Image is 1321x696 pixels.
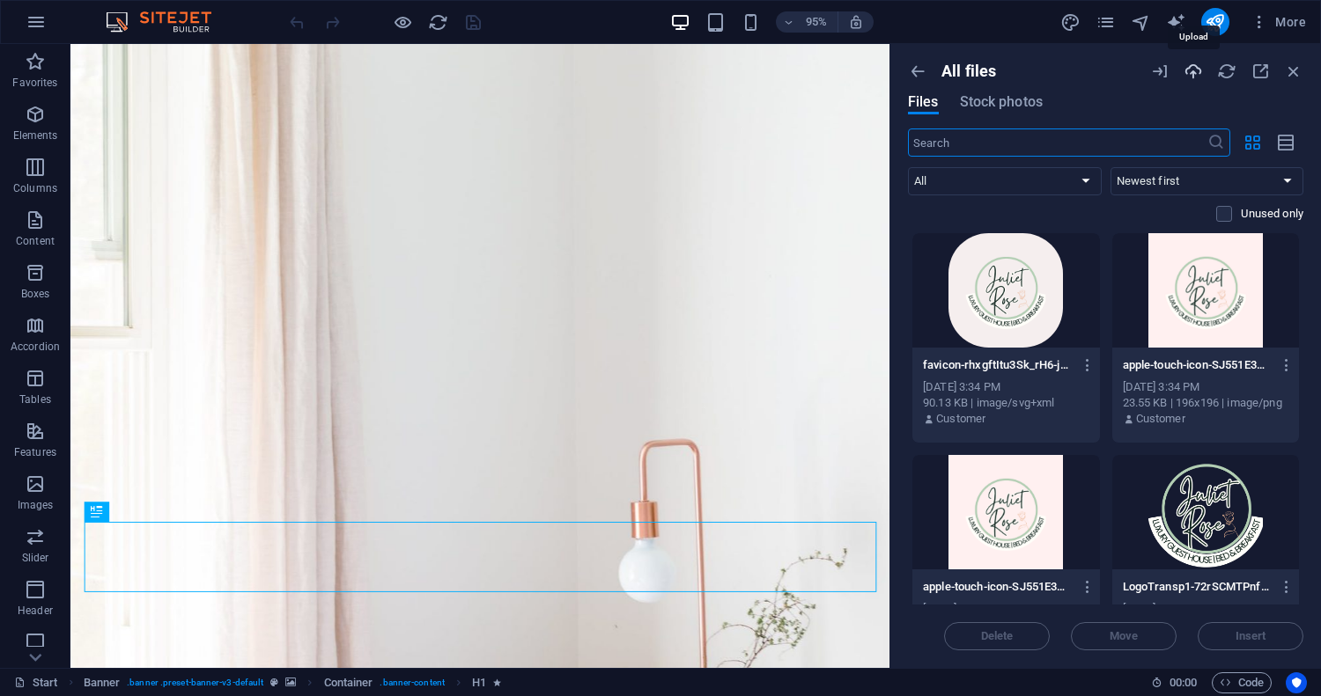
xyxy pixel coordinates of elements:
[1241,206,1303,222] p: Displays only files that are not in use on the website. Files added during this session can still...
[493,678,501,687] i: Element contains an animation
[908,92,939,113] span: Files
[1217,62,1236,81] i: Reload
[776,11,838,33] button: 95%
[908,62,927,81] i: Show all folders
[1123,357,1273,373] p: apple-touch-icon-SJ551E3Hg2MVeiYXsqRcIw-Sid3By6Et5OlVk1wqfJZiA.png
[1123,395,1289,411] div: 23.55 KB | 196x196 | image/png
[324,672,373,693] span: Click to select. Double-click to edit
[11,340,60,354] p: Accordion
[1096,11,1117,33] button: pages
[923,379,1089,395] div: [DATE] 3:34 PM
[13,128,58,143] p: Elements
[1251,13,1306,31] span: More
[1166,11,1187,33] button: text_generator
[848,14,864,30] i: On resize automatically adjust zoom level to fit chosen device.
[960,92,1043,113] span: Stock photos
[270,678,278,687] i: This element is a customizable preset
[1284,62,1303,81] i: Close
[70,44,889,668] iframe: To enrich screen reader interactions, please activate Accessibility in Grammarly extension settings
[1286,672,1307,693] button: Usercentrics
[1166,12,1186,33] i: AI Writer
[1131,11,1152,33] button: navigator
[1244,8,1313,36] button: More
[802,11,830,33] h6: 95%
[380,672,444,693] span: . banner-content
[1060,11,1081,33] button: design
[1220,672,1264,693] span: Code
[18,604,53,618] p: Header
[1123,579,1273,595] p: LogoTransp1-72rSCMTPnfSK6lms-GtohA.png
[14,445,56,459] p: Features
[923,601,1089,617] div: [DATE] 3:34 PM
[923,395,1089,411] div: 90.13 KB | image/svg+xml
[936,411,985,427] p: Customer
[84,672,121,693] span: Click to select. Double-click to edit
[1060,12,1081,33] i: Design (Ctrl+Alt+Y)
[19,392,51,407] p: Tables
[14,672,58,693] a: Click to cancel selection. Double-click to open Pages
[1151,672,1198,693] h6: Session time
[1201,8,1229,36] button: publish
[1123,601,1289,617] div: [DATE] 2:45 PM
[908,128,1207,157] input: Search
[1212,672,1272,693] button: Code
[1131,12,1151,33] i: Navigator
[1123,379,1289,395] div: [DATE] 3:34 PM
[472,672,486,693] span: Click to select. Double-click to edit
[1170,672,1197,693] span: 00 00
[22,551,49,565] p: Slider
[16,234,55,248] p: Content
[1096,12,1116,33] i: Pages (Ctrl+Alt+S)
[1251,62,1270,81] i: Maximize
[127,672,263,693] span: . banner .preset-banner-v3-default
[923,579,1073,595] p: apple-touch-icon-SJ551E3Hg2MVeiYXsqRcIw.png
[923,357,1073,373] p: favicon-rhxgftItu3Sk_rH6-jpEfQ.svg
[12,76,57,90] p: Favorites
[941,62,996,81] p: All files
[1182,676,1184,689] span: :
[285,678,296,687] i: This element contains a background
[1136,411,1185,427] p: Customer
[18,498,54,512] p: Images
[13,181,57,195] p: Columns
[1150,62,1170,81] i: URL import
[84,672,502,693] nav: breadcrumb
[21,287,50,301] p: Boxes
